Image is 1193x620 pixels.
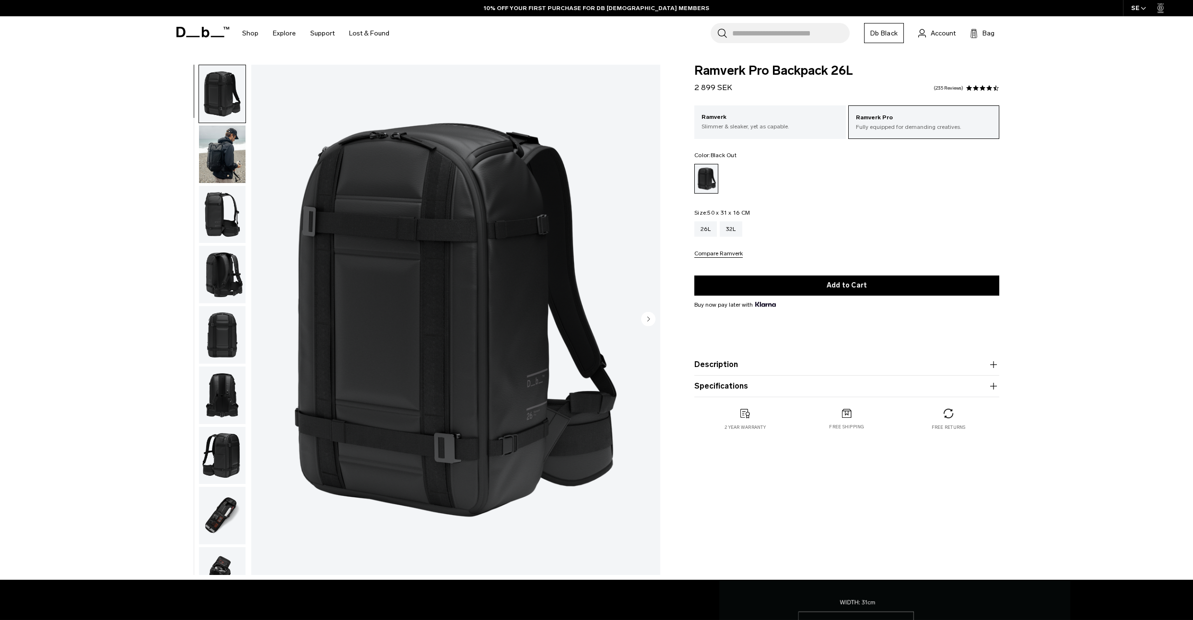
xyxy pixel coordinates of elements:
[694,65,999,77] span: Ramverk Pro Backpack 26L
[694,359,999,370] button: Description
[864,23,904,43] a: Db Black
[199,245,246,304] button: Ramverk_pro_bacpack_26L_black_out_2024_10.png
[199,65,246,123] button: Ramverk_pro_bacpack_26L_black_out_2024_1.png
[199,306,246,364] button: Ramverk_pro_bacpack_26L_black_out_2024_11.png
[694,83,732,92] span: 2 899 SEK
[694,380,999,392] button: Specifications
[694,276,999,296] button: Add to Cart
[641,311,655,328] button: Next slide
[273,16,296,50] a: Explore
[856,123,992,131] p: Fully equipped for demanding creatives.
[755,302,776,307] img: {"height" => 20, "alt" => "Klarna"}
[694,251,743,258] button: Compare Ramverk
[199,65,246,123] img: Ramverk_pro_bacpack_26L_black_out_2024_1.png
[199,547,246,605] button: Ramverk_pro_bacpack_26L_black_out_2024_4.png
[829,424,864,430] p: Free shipping
[694,105,846,138] a: Ramverk Slimmer & sleaker, yet as capable.
[934,86,963,91] a: 235 reviews
[931,28,956,38] span: Account
[970,27,994,39] button: Bag
[694,221,717,237] a: 26L
[694,152,737,158] legend: Color:
[707,209,750,216] span: 50 x 31 x 16 CM
[199,427,246,484] img: Ramverk_pro_bacpack_26L_black_out_2024_8.png
[199,487,246,544] img: Ramverk_pro_bacpack_26L_black_out_2024_3.png
[702,113,839,122] p: Ramverk
[251,65,660,575] img: Ramverk_pro_bacpack_26L_black_out_2024_1.png
[918,27,956,39] a: Account
[484,4,709,12] a: 10% OFF YOUR FIRST PURCHASE FOR DB [DEMOGRAPHIC_DATA] MEMBERS
[199,126,246,183] img: Ramverk Pro Backpack 26L Black Out
[199,366,246,425] button: Ramverk_pro_bacpack_26L_black_out_2024_9.png
[856,113,992,123] p: Ramverk Pro
[725,424,766,431] p: 2 year warranty
[199,186,246,243] img: Ramverk_pro_bacpack_26L_black_out_2024_2.png
[694,164,718,194] a: Black Out
[720,221,742,237] a: 32L
[199,486,246,545] button: Ramverk_pro_bacpack_26L_black_out_2024_3.png
[199,246,246,303] img: Ramverk_pro_bacpack_26L_black_out_2024_10.png
[199,426,246,485] button: Ramverk_pro_bacpack_26L_black_out_2024_8.png
[199,125,246,184] button: Ramverk Pro Backpack 26L Black Out
[702,122,839,131] p: Slimmer & sleaker, yet as capable.
[310,16,335,50] a: Support
[199,185,246,244] button: Ramverk_pro_bacpack_26L_black_out_2024_2.png
[694,210,750,216] legend: Size:
[199,367,246,424] img: Ramverk_pro_bacpack_26L_black_out_2024_9.png
[349,16,389,50] a: Lost & Found
[199,547,246,605] img: Ramverk_pro_bacpack_26L_black_out_2024_4.png
[199,306,246,364] img: Ramverk_pro_bacpack_26L_black_out_2024_11.png
[711,152,737,159] span: Black Out
[932,424,966,431] p: Free returns
[251,65,660,575] li: 1 / 13
[242,16,258,50] a: Shop
[235,16,397,50] nav: Main Navigation
[694,300,776,309] span: Buy now pay later with
[982,28,994,38] span: Bag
